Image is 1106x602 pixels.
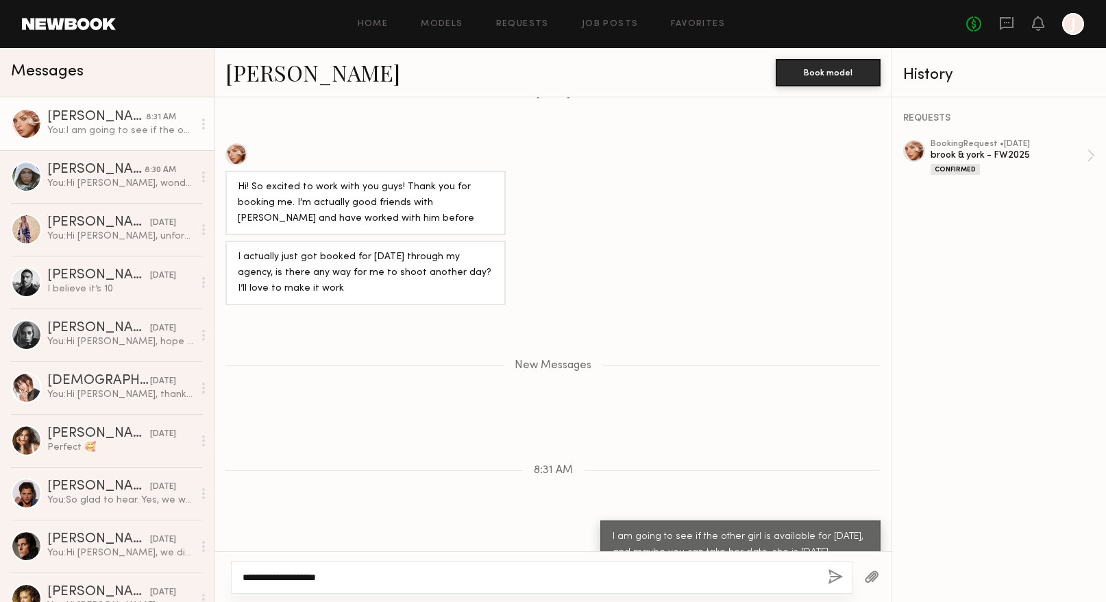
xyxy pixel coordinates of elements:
[931,149,1087,162] div: brook & york - FW2025
[150,481,176,494] div: [DATE]
[150,322,176,335] div: [DATE]
[671,20,725,29] a: Favorites
[496,20,549,29] a: Requests
[613,529,868,561] div: I am going to see if the other girl is available for [DATE], and maybe you can take her date, she...
[903,114,1095,123] div: REQUESTS
[931,140,1095,175] a: bookingRequest •[DATE]brook & york - FW2025Confirmed
[238,250,493,297] div: I actually just got booked for [DATE] through my agency, is there any way for me to shoot another...
[47,110,146,124] div: [PERSON_NAME]
[47,230,193,243] div: You: Hi [PERSON_NAME], unfortunately we are traveling from the [GEOGRAPHIC_DATA] so do not have f...
[903,67,1095,83] div: History
[150,375,176,388] div: [DATE]
[150,533,176,546] div: [DATE]
[47,441,193,454] div: Perfect 🥰
[47,124,193,137] div: You: I am going to see if the other girl is available for [DATE], and maybe you can take her date...
[47,269,150,282] div: [PERSON_NAME]
[11,64,84,80] span: Messages
[515,360,591,372] span: New Messages
[582,20,639,29] a: Job Posts
[47,335,193,348] div: You: Hi [PERSON_NAME], hope all is well! We are coming back to [GEOGRAPHIC_DATA] to do our winter...
[47,546,193,559] div: You: Hi [PERSON_NAME], we did have to pivot into a different direction.
[534,465,573,477] span: 8:31 AM
[931,164,980,175] div: Confirmed
[47,177,193,190] div: You: Hi [PERSON_NAME], wondering if you had the availability to switch to [DATE] 22nd? Not a big ...
[776,66,881,77] a: Book model
[776,59,881,86] button: Book model
[150,269,176,282] div: [DATE]
[358,20,389,29] a: Home
[47,282,193,296] div: I believe it’s 10
[238,180,493,227] div: Hi! So excited to work with you guys! Thank you for booking me. I’m actually good friends with [P...
[150,217,176,230] div: [DATE]
[225,58,400,87] a: [PERSON_NAME]
[47,322,150,335] div: [PERSON_NAME]
[47,480,150,494] div: [PERSON_NAME]
[931,140,1087,149] div: booking Request • [DATE]
[421,20,463,29] a: Models
[146,111,176,124] div: 8:31 AM
[47,163,145,177] div: [PERSON_NAME]
[150,428,176,441] div: [DATE]
[47,494,193,507] div: You: So glad to hear. Yes, we will reimburse for manicure and parking!
[47,586,150,599] div: [PERSON_NAME]
[145,164,176,177] div: 8:30 AM
[47,388,193,401] div: You: Hi [PERSON_NAME], thank you for letting me know! Unfortunately that will not work for what w...
[150,586,176,599] div: [DATE]
[47,216,150,230] div: [PERSON_NAME]
[47,374,150,388] div: [DEMOGRAPHIC_DATA][PERSON_NAME]
[47,533,150,546] div: [PERSON_NAME]
[1062,13,1084,35] a: J
[47,427,150,441] div: [PERSON_NAME]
